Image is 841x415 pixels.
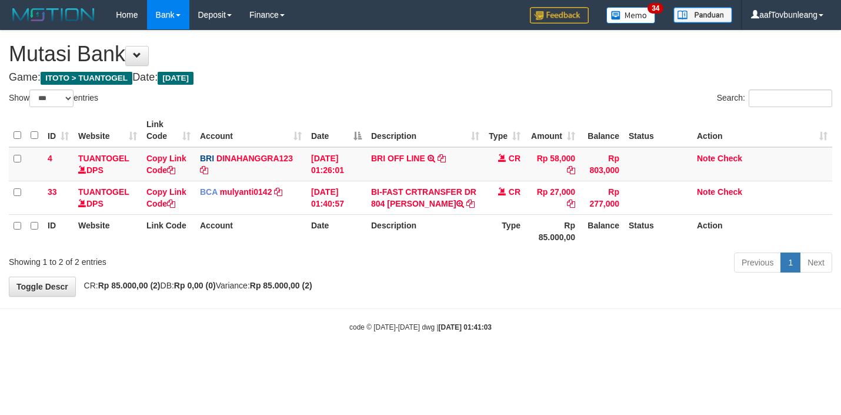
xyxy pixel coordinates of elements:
th: Date [306,214,366,248]
a: Check [717,154,742,163]
a: Note [697,187,715,197]
h4: Game: Date: [9,72,832,84]
a: Previous [734,253,781,273]
th: Link Code [142,214,195,248]
img: panduan.png [673,7,732,23]
span: 4 [48,154,52,163]
span: [DATE] [158,72,193,85]
th: Date: activate to sort column descending [306,114,366,147]
th: Type: activate to sort column ascending [484,114,525,147]
th: Website [74,214,142,248]
td: [DATE] 01:26:01 [306,147,366,181]
td: DPS [74,147,142,181]
a: TUANTOGEL [78,187,129,197]
strong: Rp 85.000,00 (2) [250,281,312,290]
td: Rp 277,000 [580,181,624,214]
td: DPS [74,181,142,214]
th: Balance [580,114,624,147]
span: ITOTO > TUANTOGEL [41,72,132,85]
td: [DATE] 01:40:57 [306,181,366,214]
span: BRI [200,154,214,163]
th: Action [692,214,832,248]
a: Copy BI-FAST CRTRANSFER DR 804 ARYA MAULANA RAMAD to clipboard [466,199,475,208]
td: Rp 803,000 [580,147,624,181]
img: Feedback.jpg [530,7,589,24]
th: Action: activate to sort column ascending [692,114,832,147]
th: Amount: activate to sort column ascending [525,114,580,147]
strong: Rp 85.000,00 (2) [98,281,161,290]
select: Showentries [29,89,74,107]
a: Copy DINAHANGGRA123 to clipboard [200,165,208,175]
span: CR [509,187,520,197]
strong: [DATE] 01:41:03 [439,323,492,331]
th: Website: activate to sort column ascending [74,114,142,147]
th: Link Code: activate to sort column ascending [142,114,195,147]
a: Copy Rp 58,000 to clipboard [567,165,575,175]
a: Next [800,253,832,273]
label: Show entries [9,89,98,107]
th: Account: activate to sort column ascending [195,114,306,147]
span: 33 [48,187,57,197]
th: Rp 85.000,00 [525,214,580,248]
a: BRI OFF LINE [371,154,425,163]
a: Copy Rp 27,000 to clipboard [567,199,575,208]
th: Balance [580,214,624,248]
a: DINAHANGGRA123 [216,154,293,163]
th: Type [484,214,525,248]
a: Copy BRI OFF LINE to clipboard [438,154,446,163]
th: Account [195,214,306,248]
span: BCA [200,187,218,197]
a: Copy mulyanti0142 to clipboard [274,187,282,197]
th: Status [624,114,692,147]
td: Rp 27,000 [525,181,580,214]
th: Status [624,214,692,248]
h1: Mutasi Bank [9,42,832,66]
a: TUANTOGEL [78,154,129,163]
span: 34 [648,3,663,14]
a: 1 [780,253,800,273]
span: CR: DB: Variance: [78,281,312,290]
td: BI-FAST CRTRANSFER DR 804 [PERSON_NAME] [366,181,484,214]
a: mulyanti0142 [220,187,272,197]
span: CR [509,154,520,163]
a: Check [717,187,742,197]
img: MOTION_logo.png [9,6,98,24]
strong: Rp 0,00 (0) [174,281,216,290]
th: ID: activate to sort column ascending [43,114,74,147]
a: Note [697,154,715,163]
input: Search: [749,89,832,107]
a: Toggle Descr [9,277,76,297]
img: Button%20Memo.svg [606,7,656,24]
a: Copy Link Code [146,154,186,175]
th: ID [43,214,74,248]
th: Description [366,214,484,248]
a: Copy Link Code [146,187,186,208]
div: Showing 1 to 2 of 2 entries [9,251,342,268]
label: Search: [717,89,832,107]
th: Description: activate to sort column ascending [366,114,484,147]
td: Rp 58,000 [525,147,580,181]
small: code © [DATE]-[DATE] dwg | [349,323,492,331]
